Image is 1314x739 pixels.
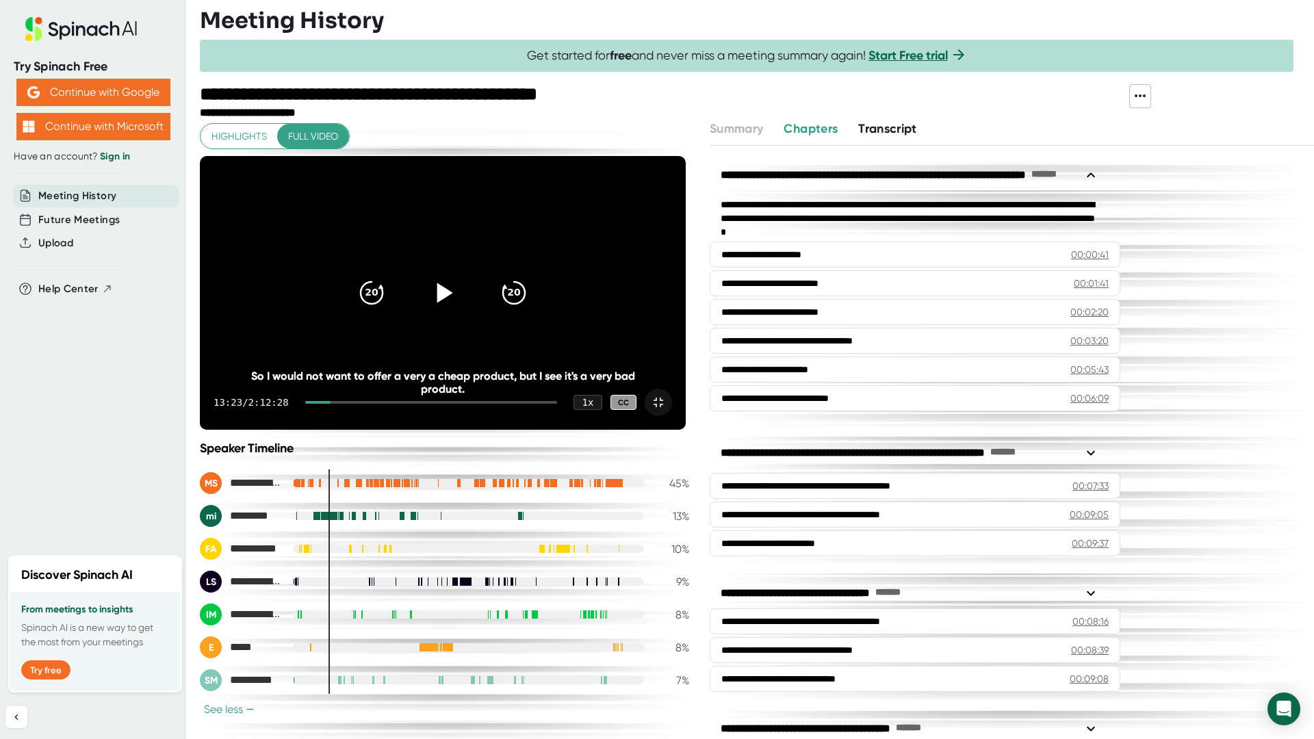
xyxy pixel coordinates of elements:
[1070,305,1109,319] div: 00:02:20
[574,395,602,410] div: 1 x
[200,669,222,691] div: SM
[527,48,967,64] span: Get started for and never miss a meeting summary again!
[246,704,255,715] span: −
[655,477,689,490] div: 45 %
[21,566,133,584] h2: Discover Spinach AI
[200,604,282,625] div: Ingmar Mattus
[1070,391,1109,405] div: 00:06:09
[784,121,838,136] span: Chapters
[201,124,278,149] button: Highlights
[610,395,636,411] div: CC
[38,212,120,228] button: Future Meetings
[5,706,27,728] button: Collapse sidebar
[288,128,338,145] span: Full video
[655,543,689,556] div: 10 %
[27,86,40,99] img: Aehbyd4JwY73AAAAAElFTkSuQmCC
[1070,672,1109,686] div: 00:09:08
[1074,276,1109,290] div: 00:01:41
[1070,334,1109,348] div: 00:03:20
[784,120,838,138] button: Chapters
[655,608,689,621] div: 8 %
[214,397,289,408] div: 13:23 / 2:12:28
[200,538,222,560] div: FA
[1070,363,1109,376] div: 00:05:43
[200,604,222,625] div: IM
[200,702,259,716] button: See less−
[655,575,689,588] div: 9 %
[200,472,222,494] div: MS
[1072,479,1109,493] div: 00:07:33
[610,48,632,63] b: free
[211,128,267,145] span: Highlights
[200,636,282,658] div: Ethan
[277,124,349,149] button: Full video
[200,636,222,658] div: E
[100,151,130,162] a: Sign in
[38,281,113,297] button: Help Center
[710,120,763,138] button: Summary
[655,510,689,523] div: 13 %
[1267,692,1300,725] div: Open Intercom Messenger
[200,538,282,560] div: Flo Alarape
[1072,536,1109,550] div: 00:09:37
[655,674,689,687] div: 7 %
[710,121,763,136] span: Summary
[16,79,170,106] button: Continue with Google
[200,669,282,691] div: Sagar Mule
[858,120,917,138] button: Transcript
[655,641,689,654] div: 8 %
[14,59,172,75] div: Try Spinach Free
[200,571,282,593] div: Lorenzo Sostre
[21,660,70,679] button: Try free
[38,235,73,251] button: Upload
[38,188,116,204] button: Meeting History
[248,369,637,396] div: So I would not want to offer a very a cheap product, but I see it's a very bad product.
[1071,248,1109,261] div: 00:00:41
[21,604,169,615] h3: From meetings to insights
[200,505,222,527] div: mi
[200,8,384,34] h3: Meeting History
[1070,508,1109,521] div: 00:09:05
[38,281,99,297] span: Help Center
[200,472,282,494] div: Manuel Sonnleithner
[200,571,222,593] div: LS
[868,48,948,63] a: Start Free trial
[21,621,169,649] p: Spinach AI is a new way to get the most from your meetings
[1071,643,1109,657] div: 00:08:39
[16,113,170,140] button: Continue with Microsoft
[1072,614,1109,628] div: 00:08:16
[858,121,917,136] span: Transcript
[14,151,172,163] div: Have an account?
[200,441,689,456] div: Speaker Timeline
